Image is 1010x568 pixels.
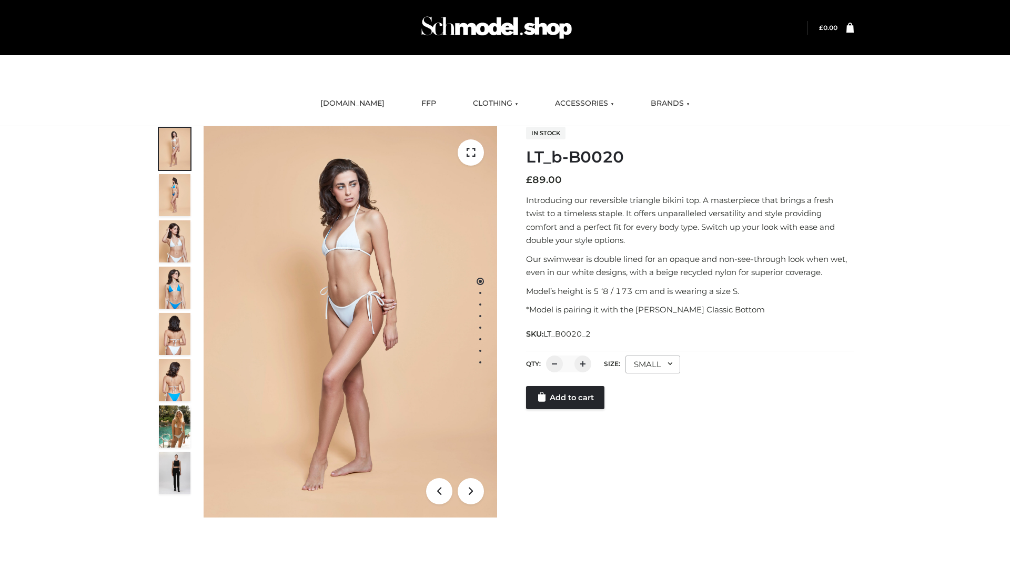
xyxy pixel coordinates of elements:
[159,174,190,216] img: ArielClassicBikiniTop_CloudNine_AzureSky_OW114ECO_2-scaled.jpg
[819,24,837,32] a: £0.00
[526,386,604,409] a: Add to cart
[159,452,190,494] img: 49df5f96394c49d8b5cbdcda3511328a.HD-1080p-2.5Mbps-49301101_thumbnail.jpg
[526,328,592,340] span: SKU:
[159,128,190,170] img: ArielClassicBikiniTop_CloudNine_AzureSky_OW114ECO_1-scaled.jpg
[547,92,622,115] a: ACCESSORIES
[526,194,854,247] p: Introducing our reversible triangle bikini top. A masterpiece that brings a fresh twist to a time...
[643,92,698,115] a: BRANDS
[159,220,190,262] img: ArielClassicBikiniTop_CloudNine_AzureSky_OW114ECO_3-scaled.jpg
[625,356,680,373] div: SMALL
[312,92,392,115] a: [DOMAIN_NAME]
[526,174,562,186] bdi: 89.00
[604,360,620,368] label: Size:
[413,92,444,115] a: FFP
[526,303,854,317] p: *Model is pairing it with the [PERSON_NAME] Classic Bottom
[819,24,823,32] span: £
[526,285,854,298] p: Model’s height is 5 ‘8 / 173 cm and is wearing a size S.
[159,405,190,448] img: Arieltop_CloudNine_AzureSky2.jpg
[159,359,190,401] img: ArielClassicBikiniTop_CloudNine_AzureSky_OW114ECO_8-scaled.jpg
[159,313,190,355] img: ArielClassicBikiniTop_CloudNine_AzureSky_OW114ECO_7-scaled.jpg
[159,267,190,309] img: ArielClassicBikiniTop_CloudNine_AzureSky_OW114ECO_4-scaled.jpg
[465,92,526,115] a: CLOTHING
[418,7,575,48] img: Schmodel Admin 964
[526,174,532,186] span: £
[526,252,854,279] p: Our swimwear is double lined for an opaque and non-see-through look when wet, even in our white d...
[543,329,591,339] span: LT_B0020_2
[526,127,565,139] span: In stock
[204,126,497,518] img: LT_b-B0020
[526,360,541,368] label: QTY:
[526,148,854,167] h1: LT_b-B0020
[819,24,837,32] bdi: 0.00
